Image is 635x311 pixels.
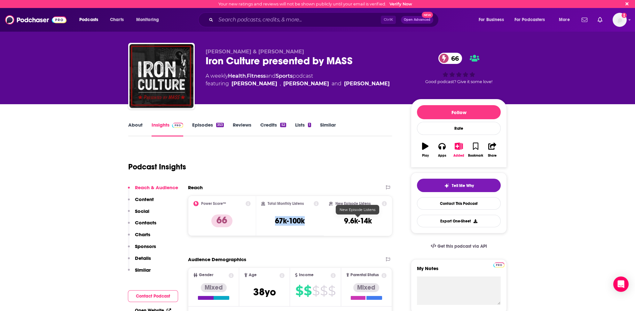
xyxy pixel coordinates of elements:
[417,122,501,135] div: Rate
[135,184,178,190] p: Reach & Audience
[5,14,67,26] img: Podchaser - Follow, Share and Rate Podcasts
[554,15,578,25] button: open menu
[128,196,154,208] button: Content
[468,154,483,158] div: Bookmark
[474,15,512,25] button: open menu
[488,154,497,158] div: Share
[422,12,433,18] span: New
[417,179,501,192] button: tell me why sparkleTell Me Why
[299,273,314,277] span: Income
[218,2,412,6] div: Your new ratings and reviews will not be shown publicly until your email is verified.
[595,14,605,25] a: Show notifications dropdown
[106,15,128,25] a: Charts
[308,123,311,127] div: 1
[613,276,629,292] div: Open Intercom Messenger
[295,122,311,136] a: Lists1
[75,15,106,25] button: open menu
[340,207,375,212] span: New Episode Listens
[201,283,227,292] div: Mixed
[304,286,311,296] span: $
[559,15,570,24] span: More
[206,80,390,88] span: featuring
[247,73,266,79] a: Fitness
[426,238,492,254] a: Get this podcast via API
[332,80,341,88] span: and
[206,49,304,55] span: [PERSON_NAME] & [PERSON_NAME]
[276,73,293,79] a: Sports
[260,122,286,136] a: Credits52
[417,197,501,210] a: Contact This Podcast
[493,262,505,268] img: Podchaser Pro
[484,138,501,161] button: Share
[613,13,627,27] button: Show profile menu
[79,15,98,24] span: Podcasts
[110,15,124,24] span: Charts
[266,73,276,79] span: and
[335,201,371,206] h2: New Episode Listens
[233,122,251,136] a: Reviews
[201,201,226,206] h2: Power Score™
[136,15,159,24] span: Monitoring
[135,196,154,202] p: Content
[613,13,627,27] img: User Profile
[253,286,276,298] span: 38 yo
[135,243,156,249] p: Sponsors
[246,73,247,79] span: ,
[128,220,156,231] button: Contacts
[344,216,372,226] h3: 9.6k-14k
[135,220,156,226] p: Contacts
[199,273,213,277] span: Gender
[438,53,462,64] a: 66
[188,184,203,190] h2: Reach
[283,80,329,88] a: Omar Isuf
[268,201,304,206] h2: Total Monthly Listens
[434,138,450,161] button: Apps
[128,208,149,220] button: Social
[204,12,445,27] div: Search podcasts, credits, & more...
[445,53,462,64] span: 66
[422,154,429,158] div: Play
[417,105,501,119] button: Follow
[135,208,149,214] p: Social
[510,15,554,25] button: open menu
[417,215,501,227] button: Export One-Sheet
[192,122,224,136] a: Episodes353
[328,286,335,296] span: $
[152,122,183,136] a: InsightsPodchaser Pro
[128,255,151,267] button: Details
[135,255,151,261] p: Details
[411,49,507,88] div: 66Good podcast? Give it some love!
[128,243,156,255] button: Sponsors
[129,44,193,108] img: Iron Culture presented by MASS
[425,79,492,84] span: Good podcast? Give it some love!
[437,244,487,249] span: Get this podcast via API
[350,273,379,277] span: Parental Status
[451,138,467,161] button: Added
[231,80,277,88] a: Eric Helms
[353,283,379,292] div: Mixed
[467,138,484,161] button: Bookmark
[389,2,412,6] a: Verify Now
[216,123,224,127] div: 353
[132,15,167,25] button: open menu
[135,231,150,237] p: Charts
[128,162,186,172] h1: Podcast Insights
[452,183,474,188] span: Tell Me Why
[514,15,545,24] span: For Podcasters
[579,14,590,25] a: Show notifications dropdown
[228,73,246,79] a: Health
[344,80,390,88] a: Eric Trexler
[320,122,336,136] a: Similar
[206,72,390,88] div: A weekly podcast
[280,123,286,127] div: 52
[417,265,501,276] label: My Notes
[438,154,446,158] div: Apps
[381,16,396,24] span: Ctrl K
[128,231,150,243] button: Charts
[320,286,327,296] span: $
[453,154,464,158] div: Added
[135,267,151,273] p: Similar
[312,286,319,296] span: $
